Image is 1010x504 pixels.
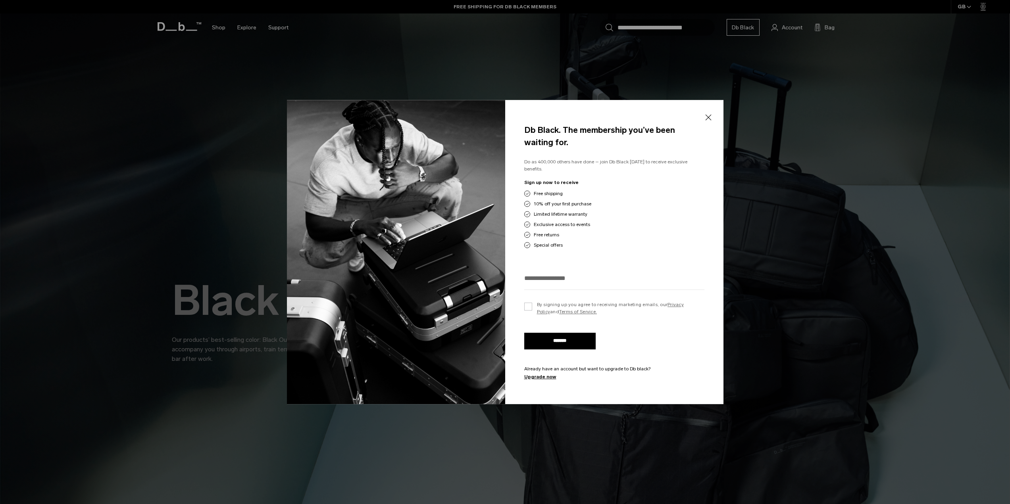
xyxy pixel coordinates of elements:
span: Free returns [534,231,559,238]
span: Free shipping [534,190,563,197]
a: Privacy Policy [537,302,684,314]
span: Limited lifetime warranty [534,211,587,218]
span: 10% off your first purchase [534,200,591,207]
p: Already have an account but want to upgrade to Db black? [524,365,704,372]
span: Special offers [534,241,563,249]
label: By signing up you agree to receiving marketing emails, our and [524,301,704,315]
p: Do as 400,000 others have done – join Db Black [DATE] to receive exclusive benefits. [524,158,704,173]
h4: Db Black. The membership you’ve been waiting for. [524,124,704,149]
a: Terms of Service. [559,309,597,314]
span: Exclusive access to events [534,221,590,228]
p: Sign up now to receive [524,179,704,186]
a: Upgrade now [524,373,704,380]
